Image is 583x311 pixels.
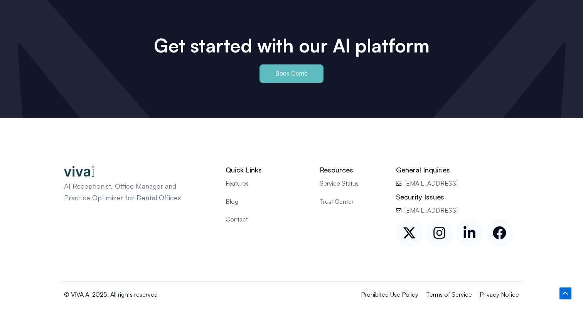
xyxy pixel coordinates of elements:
h2: Quick Links [226,166,308,174]
a: Contact [226,214,308,224]
span: Book Demo [275,71,308,77]
a: Terms of Service [426,289,472,299]
span: Features [226,178,249,188]
a: Privacy Notice [480,289,519,299]
a: [EMAIL_ADDRESS] [396,205,519,215]
a: Service Status [320,178,384,188]
span: [EMAIL_ADDRESS] [403,178,458,188]
h2: Get started with our Al platform [133,34,450,57]
a: Blog [226,196,308,206]
a: [EMAIL_ADDRESS] [396,178,519,188]
h2: General Inquiries [396,166,519,174]
a: Book Demo [259,64,324,83]
p: AI Receptionist, Office Manager and Practice Optimizer for Dental Offices [64,181,199,203]
a: Prohibited Use Policy [361,289,418,299]
span: Trust Center [320,196,354,206]
span: [EMAIL_ADDRESS] [403,205,458,215]
h2: Resources [320,166,384,174]
h2: Security Issues [396,193,519,201]
a: Features [226,178,308,188]
p: © VIVA AI 2025. All rights reserved [64,289,264,299]
span: Blog [226,196,238,206]
span: Contact [226,214,248,224]
span: Service Status [320,178,359,188]
a: Trust Center [320,196,384,206]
